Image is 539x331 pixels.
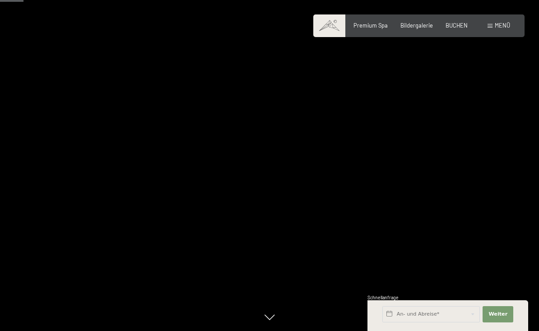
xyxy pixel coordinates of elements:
a: Premium Spa [353,22,388,29]
span: Menü [495,22,510,29]
a: BUCHEN [446,22,468,29]
span: Schnellanfrage [367,295,399,300]
button: Weiter [483,306,513,322]
a: Bildergalerie [400,22,433,29]
span: Weiter [488,311,507,318]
